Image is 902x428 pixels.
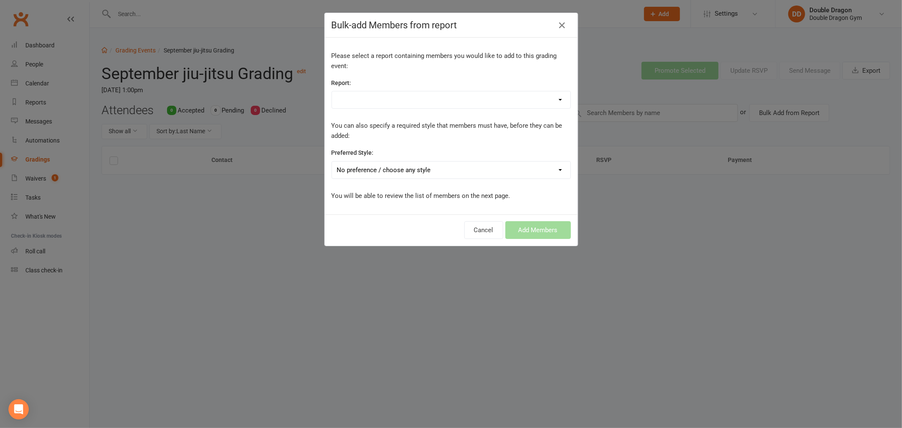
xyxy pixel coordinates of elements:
p: Please select a report containing members you would like to add to this grading event: [332,51,571,71]
button: Close [556,19,569,32]
button: Cancel [464,221,503,239]
p: You will be able to review the list of members on the next page. [332,191,571,201]
div: Open Intercom Messenger [8,399,29,420]
h4: Bulk-add Members from report [332,20,571,30]
label: Report: [332,78,351,88]
p: You can also specify a required style that members must have, before they can be added: [332,121,571,141]
label: Preferred Style: [332,148,374,157]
